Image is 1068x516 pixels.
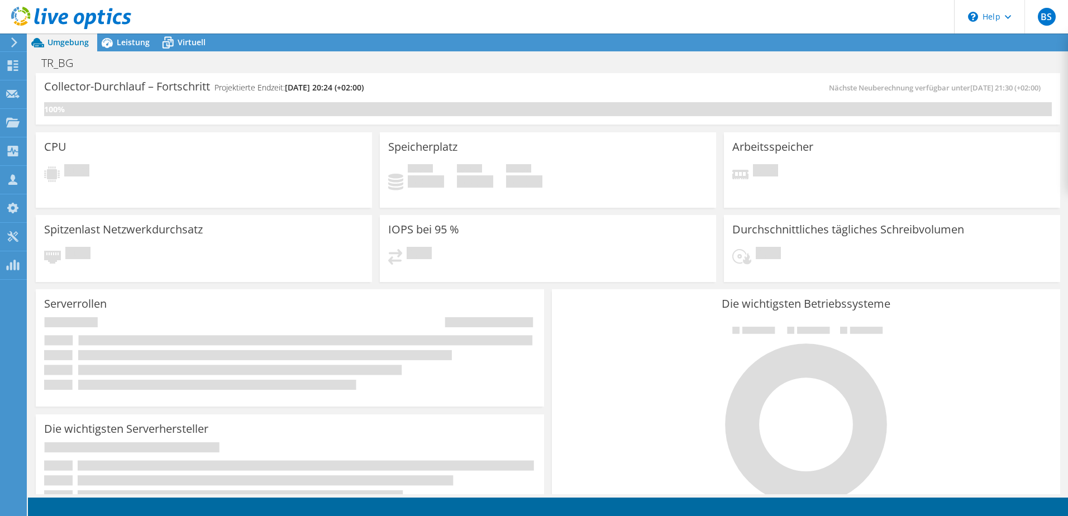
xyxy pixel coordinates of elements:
span: [DATE] 20:24 (+02:00) [285,82,364,93]
span: Nächste Neuberechnung verfügbar unter [829,83,1046,93]
span: [DATE] 21:30 (+02:00) [970,83,1041,93]
span: Umgebung [47,37,89,47]
span: Ausstehend [64,164,89,179]
span: Belegt [408,164,433,175]
span: Ausstehend [65,247,90,262]
span: Ausstehend [753,164,778,179]
span: Insgesamt [506,164,531,175]
h3: Serverrollen [44,298,107,310]
h4: 0 GiB [408,175,444,188]
svg: \n [968,12,978,22]
h3: IOPS bei 95 % [388,223,459,236]
h1: TR_BG [36,57,90,69]
h3: Die wichtigsten Serverhersteller [44,423,208,435]
h3: CPU [44,141,66,153]
span: BS [1038,8,1056,26]
h3: Speicherplatz [388,141,457,153]
span: Verfügbar [457,164,482,175]
h3: Spitzenlast Netzwerkdurchsatz [44,223,203,236]
span: Ausstehend [407,247,432,262]
h4: Projektierte Endzeit: [214,82,364,94]
h4: 0 GiB [506,175,542,188]
span: Virtuell [178,37,206,47]
span: Leistung [117,37,150,47]
h3: Arbeitsspeicher [732,141,813,153]
h4: 0 GiB [457,175,493,188]
h3: Die wichtigsten Betriebssysteme [560,298,1052,310]
span: Ausstehend [756,247,781,262]
h3: Durchschnittliches tägliches Schreibvolumen [732,223,964,236]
